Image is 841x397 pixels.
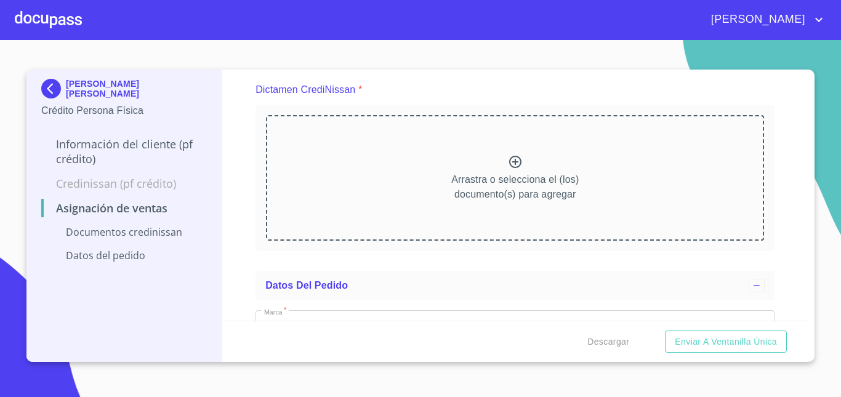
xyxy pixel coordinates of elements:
[256,271,775,300] div: Datos del pedido
[702,10,826,30] button: account of current user
[256,82,355,97] p: Dictamen CrediNissan
[675,334,777,350] span: Enviar a Ventanilla única
[41,79,66,98] img: Docupass spot blue
[702,10,811,30] span: [PERSON_NAME]
[256,310,775,343] div: Nissan
[41,103,207,118] p: Crédito Persona Física
[582,331,634,353] button: Descargar
[587,334,629,350] span: Descargar
[265,280,348,291] span: Datos del pedido
[41,225,207,239] p: Documentos CrediNissan
[66,79,207,98] p: [PERSON_NAME] [PERSON_NAME]
[41,79,207,103] div: [PERSON_NAME] [PERSON_NAME]
[41,201,207,215] p: Asignación de Ventas
[41,137,207,166] p: Información del cliente (PF crédito)
[41,176,207,191] p: Credinissan (PF crédito)
[665,331,787,353] button: Enviar a Ventanilla única
[41,249,207,262] p: Datos del pedido
[451,172,579,202] p: Arrastra o selecciona el (los) documento(s) para agregar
